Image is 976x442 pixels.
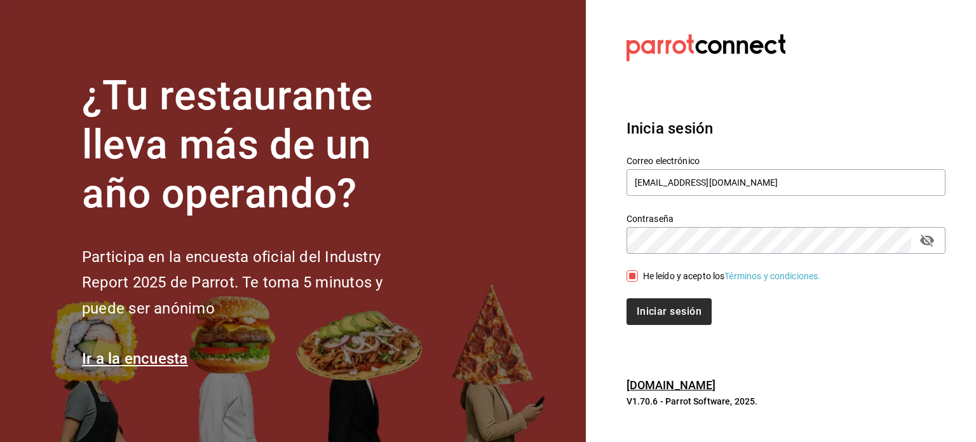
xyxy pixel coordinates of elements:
[627,395,945,408] p: V1.70.6 - Parrot Software, 2025.
[627,169,945,196] input: Ingresa tu correo electrónico
[82,72,425,218] h1: ¿Tu restaurante lleva más de un año operando?
[82,350,188,368] a: Ir a la encuesta
[627,214,945,223] label: Contraseña
[627,156,945,165] label: Correo electrónico
[627,117,945,140] h3: Inicia sesión
[627,298,712,325] button: Iniciar sesión
[643,270,821,283] div: He leído y acepto los
[82,244,425,322] h2: Participa en la encuesta oficial del Industry Report 2025 de Parrot. Te toma 5 minutos y puede se...
[724,271,820,281] a: Términos y condiciones.
[916,230,938,251] button: passwordField
[627,378,716,392] a: [DOMAIN_NAME]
